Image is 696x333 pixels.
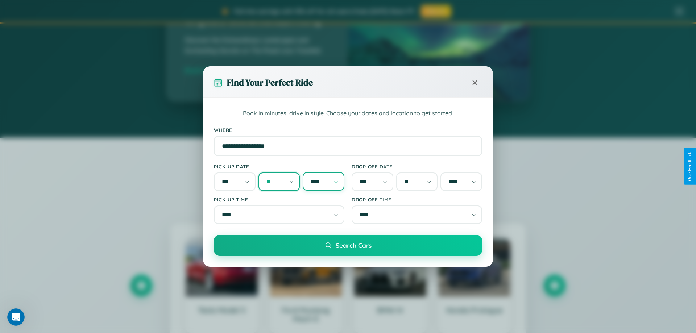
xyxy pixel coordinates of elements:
[352,196,482,203] label: Drop-off Time
[214,196,344,203] label: Pick-up Time
[214,109,482,118] p: Book in minutes, drive in style. Choose your dates and location to get started.
[227,76,313,88] h3: Find Your Perfect Ride
[336,241,372,249] span: Search Cars
[352,163,482,170] label: Drop-off Date
[214,163,344,170] label: Pick-up Date
[214,235,482,256] button: Search Cars
[214,127,482,133] label: Where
